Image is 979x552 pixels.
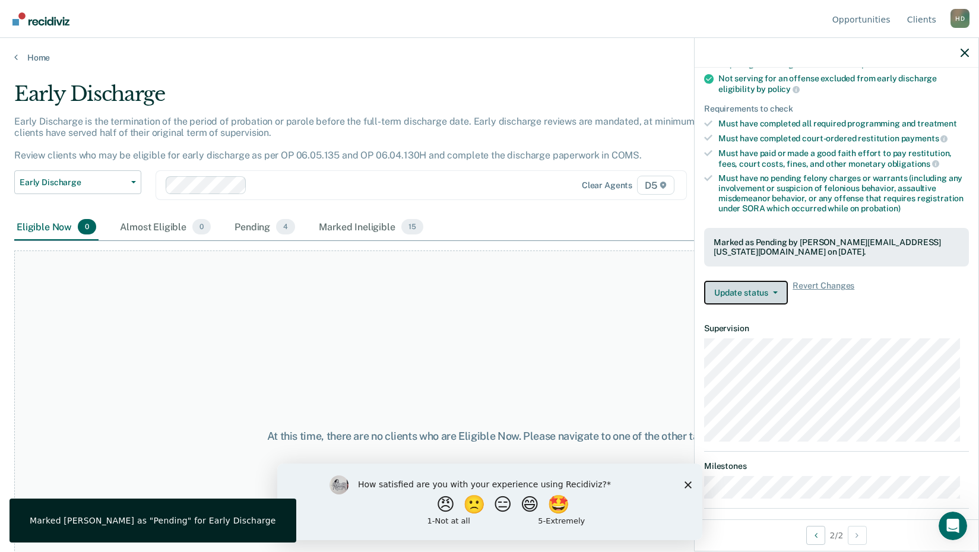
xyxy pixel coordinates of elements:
[848,526,867,545] button: Next Opportunity
[861,59,908,69] span: probation
[14,52,965,63] a: Home
[714,237,959,258] div: Marked as Pending by [PERSON_NAME][EMAIL_ADDRESS][US_STATE][DOMAIN_NAME] on [DATE].
[768,84,800,94] span: policy
[718,133,969,144] div: Must have completed court-ordered restitution
[30,515,276,526] div: Marked [PERSON_NAME] as "Pending" for Early Discharge
[704,323,969,334] dt: Supervision
[917,119,957,128] span: treatment
[637,176,674,195] span: D5
[718,173,969,213] div: Must have no pending felony charges or warrants (including any involvement or suspicion of feloni...
[718,119,969,129] div: Must have completed all required programming and
[118,214,213,240] div: Almost Eligible
[901,134,948,143] span: payments
[582,180,632,191] div: Clear agents
[277,464,702,540] iframe: Survey by Kim from Recidiviz
[192,219,211,234] span: 0
[12,12,69,26] img: Recidiviz
[14,116,720,161] p: Early Discharge is the termination of the period of probation or parole before the full-term disc...
[861,204,901,213] span: probation)
[316,214,425,240] div: Marked Ineligible
[793,281,854,304] span: Revert Changes
[939,512,967,540] iframe: Intercom live chat
[252,430,727,443] div: At this time, there are no clients who are Eligible Now. Please navigate to one of the other tabs.
[20,177,126,188] span: Early Discharge
[704,281,788,304] button: Update status
[78,219,96,234] span: 0
[704,461,969,471] dt: Milestones
[888,159,939,169] span: obligations
[704,104,969,114] div: Requirements to check
[232,214,297,240] div: Pending
[276,219,295,234] span: 4
[718,148,969,169] div: Must have paid or made a good faith effort to pay restitution, fees, court costs, fines, and othe...
[14,214,99,240] div: Eligible Now
[695,519,978,551] div: 2 / 2
[401,219,423,234] span: 15
[704,518,969,528] dt: Eligibility Date
[14,82,749,116] div: Early Discharge
[806,526,825,545] button: Previous Opportunity
[951,9,970,28] button: Profile dropdown button
[951,9,970,28] div: H D
[718,74,969,94] div: Not serving for an offense excluded from early discharge eligibility by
